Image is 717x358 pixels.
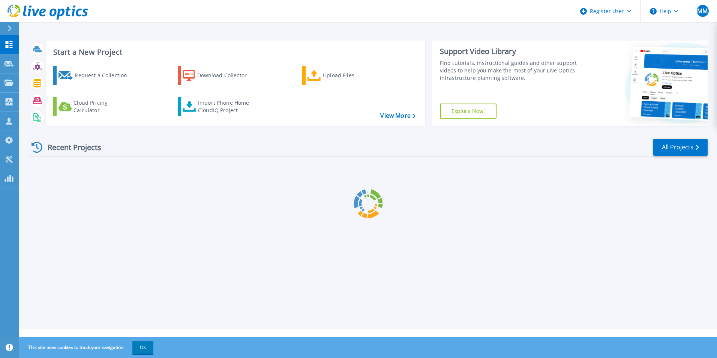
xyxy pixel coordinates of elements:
[29,138,111,156] div: Recent Projects
[53,66,137,85] a: Request a Collection
[323,68,383,83] div: Upload Files
[53,97,137,116] a: Cloud Pricing Calculator
[178,66,261,85] a: Download Collector
[197,68,257,83] div: Download Collector
[75,68,135,83] div: Request a Collection
[73,99,133,114] div: Cloud Pricing Calculator
[440,47,580,56] div: Support Video Library
[198,99,256,114] div: Import Phone Home CloudIQ Project
[21,341,153,354] span: This site uses cookies to track your navigation.
[440,104,497,119] a: Explore Now!
[697,8,708,14] span: MM
[53,48,415,56] h3: Start a New Project
[132,341,153,354] button: OK
[440,59,580,82] div: Find tutorials, instructional guides and other support videos to help you make the most of your L...
[653,139,708,156] a: All Projects
[380,112,415,119] a: View More
[302,66,386,85] a: Upload Files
